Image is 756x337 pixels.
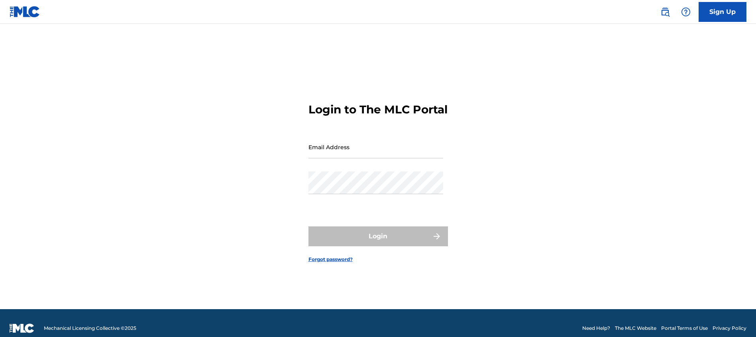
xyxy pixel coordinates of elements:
img: MLC Logo [10,6,40,18]
img: search [660,7,670,17]
a: Privacy Policy [713,325,746,332]
h3: Login to The MLC Portal [308,103,448,117]
img: logo [10,323,34,333]
a: Need Help? [582,325,610,332]
span: Mechanical Licensing Collective © 2025 [44,325,136,332]
div: Help [678,4,694,20]
a: Sign Up [699,2,746,22]
a: The MLC Website [615,325,656,332]
a: Portal Terms of Use [661,325,708,332]
a: Public Search [657,4,673,20]
a: Forgot password? [308,256,353,263]
img: help [681,7,691,17]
